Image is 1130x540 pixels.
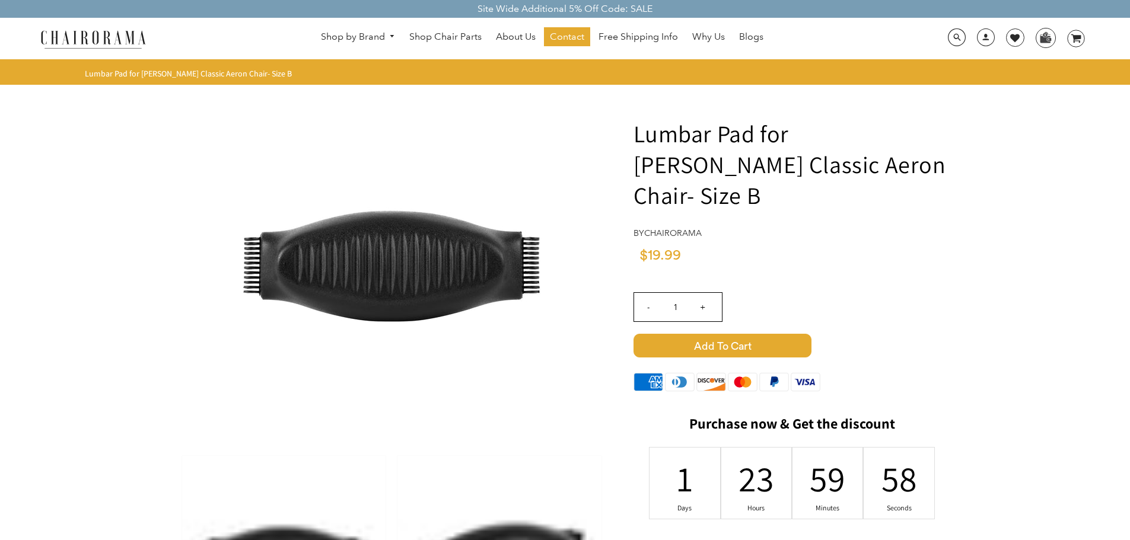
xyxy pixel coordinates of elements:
[634,118,951,210] h1: Lumbar Pad for [PERSON_NAME] Classic Aeron Chair- Size B
[315,28,402,46] a: Shop by Brand
[677,455,693,501] div: 1
[749,503,764,513] div: Hours
[85,68,292,79] span: Lumbar Pad for [PERSON_NAME] Classic Aeron Chair- Size B
[739,31,763,43] span: Blogs
[820,455,835,501] div: 59
[634,228,951,238] h4: by
[677,503,693,513] div: Days
[85,68,296,79] nav: breadcrumbs
[34,28,152,49] img: chairorama
[689,293,717,321] input: +
[599,31,678,43] span: Free Shipping Info
[820,503,835,513] div: Minutes
[403,27,488,46] a: Shop Chair Parts
[544,27,590,46] a: Contact
[692,31,725,43] span: Why Us
[634,334,951,357] button: Add to Cart
[634,293,663,321] input: -
[634,415,951,438] h2: Purchase now & Get the discount
[409,31,482,43] span: Shop Chair Parts
[550,31,584,43] span: Contact
[733,27,769,46] a: Blogs
[892,503,907,513] div: Seconds
[1036,28,1055,46] img: WhatsApp_Image_2024-07-12_at_16.23.01.webp
[686,27,731,46] a: Why Us
[749,455,764,501] div: 23
[214,88,569,444] img: Lumbar Pad for Herman Miller Classic Aeron Chair- Size B - chairorama
[593,27,684,46] a: Free Shipping Info
[892,455,907,501] div: 58
[490,27,542,46] a: About Us
[496,31,536,43] span: About Us
[644,228,702,238] a: chairorama
[639,248,681,263] span: $19.99
[203,27,881,49] nav: DesktopNavigation
[634,334,811,357] span: Add to Cart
